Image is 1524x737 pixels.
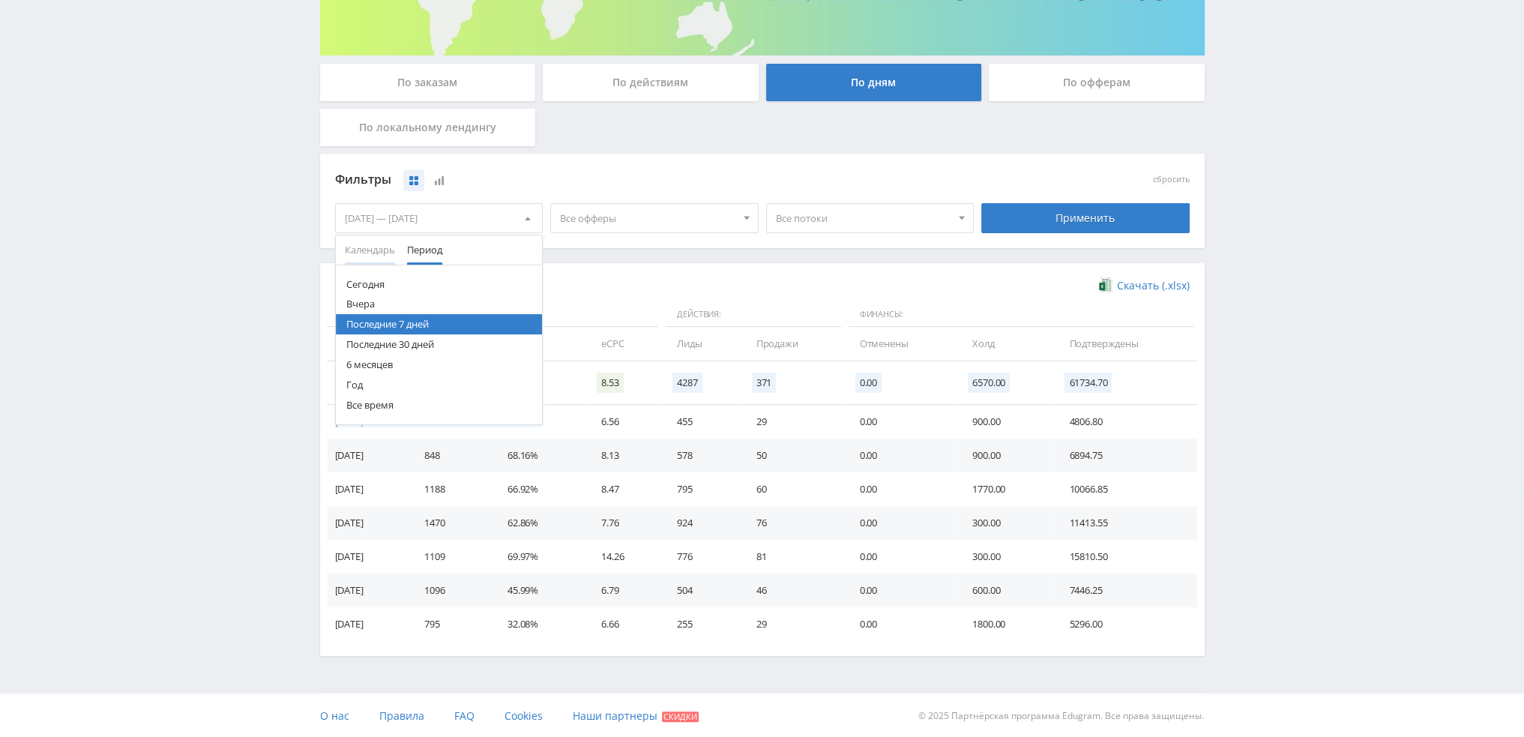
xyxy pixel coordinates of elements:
[493,540,586,574] td: 69.97%
[586,574,662,607] td: 6.79
[662,439,741,472] td: 578
[776,204,951,232] span: Все потоки
[320,709,349,723] span: О нас
[409,607,493,641] td: 795
[957,540,1054,574] td: 300.00
[845,506,958,540] td: 0.00
[586,506,662,540] td: 7.76
[409,472,493,506] td: 1188
[586,472,662,506] td: 8.47
[328,439,409,472] td: [DATE]
[336,314,543,334] button: Последние 7 дней
[741,574,845,607] td: 46
[345,235,395,265] span: Календарь
[409,506,493,540] td: 1470
[407,235,442,265] span: Период
[662,712,699,722] span: Скидки
[409,574,493,607] td: 1096
[1099,278,1189,293] a: Скачать (.xlsx)
[1054,574,1196,607] td: 7446.25
[336,274,543,295] button: Сегодня
[336,294,543,314] button: Вчера
[957,327,1054,361] td: Холд
[320,64,536,101] div: По заказам
[957,405,1054,439] td: 900.00
[968,373,1010,393] span: 6570.00
[320,109,536,146] div: По локальному лендингу
[662,540,741,574] td: 776
[328,607,409,641] td: [DATE]
[855,373,882,393] span: 0.00
[662,327,741,361] td: Лиды
[586,607,662,641] td: 6.66
[328,540,409,574] td: [DATE]
[845,540,958,574] td: 0.00
[741,439,845,472] td: 50
[957,607,1054,641] td: 1800.00
[1099,277,1112,292] img: xlsx
[454,709,475,723] span: FAQ
[989,64,1205,101] div: По офферам
[586,405,662,439] td: 6.56
[1054,405,1196,439] td: 4806.80
[662,607,741,641] td: 255
[1054,540,1196,574] td: 15810.50
[328,472,409,506] td: [DATE]
[336,334,543,355] button: Последние 30 дней
[586,439,662,472] td: 8.13
[1064,373,1112,393] span: 61734.70
[328,361,409,405] td: Итого:
[957,574,1054,607] td: 600.00
[672,373,702,393] span: 4287
[586,327,662,361] td: eCPC
[662,472,741,506] td: 795
[379,709,424,723] span: Правила
[493,506,586,540] td: 62.86%
[845,574,958,607] td: 0.00
[328,302,659,328] span: Данные:
[336,204,543,232] div: [DATE] — [DATE]
[981,203,1190,233] div: Применить
[662,405,741,439] td: 455
[766,64,982,101] div: По дням
[1117,280,1190,292] span: Скачать (.xlsx)
[845,439,958,472] td: 0.00
[336,395,543,415] button: Все время
[409,439,493,472] td: 848
[493,574,586,607] td: 45.99%
[336,375,543,395] button: Год
[339,235,401,265] button: Календарь
[741,607,845,641] td: 29
[493,439,586,472] td: 68.16%
[845,607,958,641] td: 0.00
[1054,472,1196,506] td: 10066.85
[741,540,845,574] td: 81
[573,709,657,723] span: Наши партнеры
[543,64,759,101] div: По действиям
[662,506,741,540] td: 924
[560,204,735,232] span: Все офферы
[328,327,409,361] td: Дата
[741,472,845,506] td: 60
[845,472,958,506] td: 0.00
[741,405,845,439] td: 29
[328,506,409,540] td: [DATE]
[409,540,493,574] td: 1109
[1153,175,1190,184] button: сбросить
[957,506,1054,540] td: 300.00
[1054,506,1196,540] td: 11413.55
[328,405,409,439] td: [DATE]
[741,327,845,361] td: Продажи
[328,574,409,607] td: [DATE]
[505,709,543,723] span: Cookies
[957,472,1054,506] td: 1770.00
[1054,327,1196,361] td: Подтверждены
[741,506,845,540] td: 76
[336,355,543,375] button: 6 месяцев
[1054,607,1196,641] td: 5296.00
[597,373,623,393] span: 8.53
[335,169,975,191] div: Фильтры
[1054,439,1196,472] td: 6894.75
[666,302,840,328] span: Действия:
[845,405,958,439] td: 0.00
